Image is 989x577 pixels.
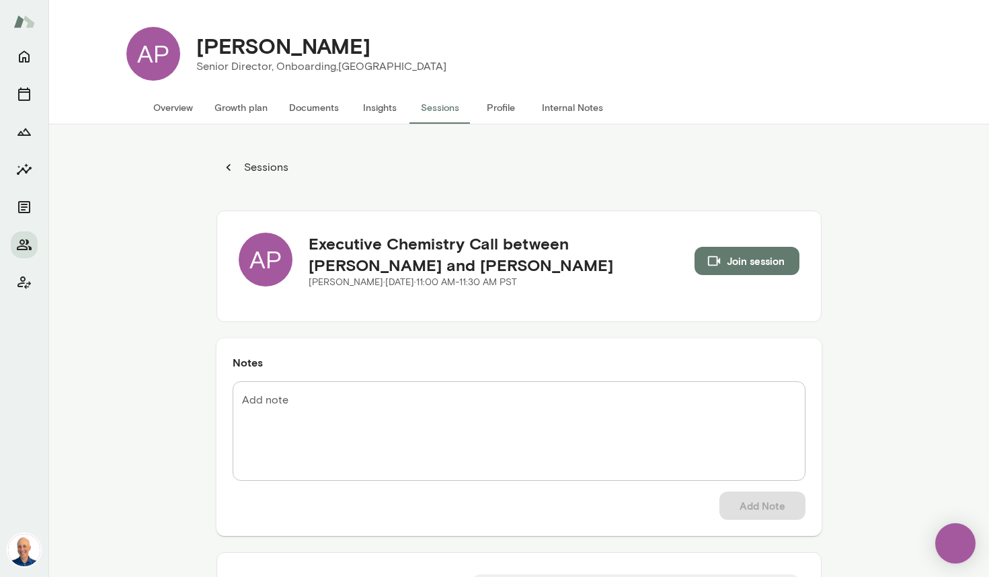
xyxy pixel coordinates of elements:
button: Sessions [410,91,471,124]
p: [PERSON_NAME] · [DATE] · 11:00 AM-11:30 AM PST [309,276,695,289]
div: AP [239,233,292,286]
button: Documents [11,194,38,221]
button: Insights [350,91,410,124]
button: Sessions [216,154,296,181]
button: Insights [11,156,38,183]
button: Join session [695,247,799,275]
h6: Notes [233,354,805,371]
button: Members [11,231,38,258]
button: Overview [143,91,204,124]
button: Client app [11,269,38,296]
div: AP [126,27,180,81]
button: Sessions [11,81,38,108]
button: Growth plan [204,91,278,124]
button: Internal Notes [531,91,614,124]
p: Senior Director, Onboarding, [GEOGRAPHIC_DATA] [196,59,446,75]
button: Growth Plan [11,118,38,145]
img: Mento [13,9,35,34]
button: Documents [278,91,350,124]
p: Sessions [241,159,288,176]
img: Mark Lazen [8,534,40,566]
h5: Executive Chemistry Call between [PERSON_NAME] and [PERSON_NAME] [309,233,695,276]
button: Home [11,43,38,70]
h4: [PERSON_NAME] [196,33,370,59]
button: Profile [471,91,531,124]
